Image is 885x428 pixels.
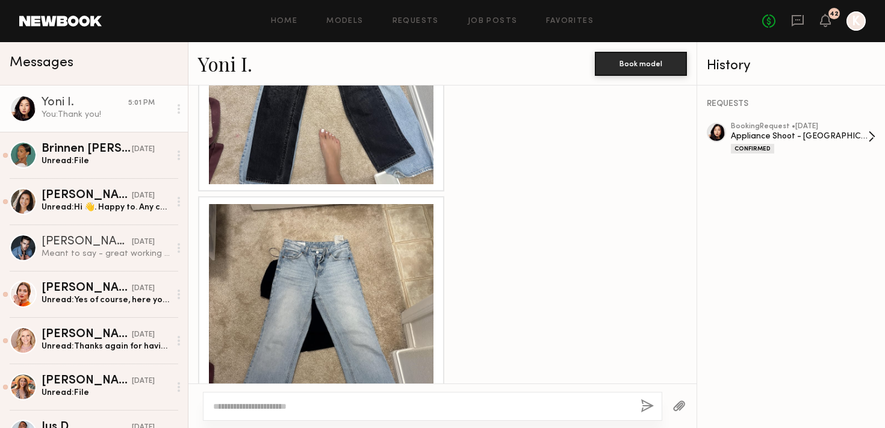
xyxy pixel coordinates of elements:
[42,202,170,213] div: Unread: Hi 👋. Happy to. Any chance you can email it to me? [EMAIL_ADDRESS][DOMAIN_NAME] ? It is d...
[830,11,839,17] div: 42
[731,131,868,142] div: Appliance Shoot - [GEOGRAPHIC_DATA]
[42,248,170,259] div: Meant to say - great working with you all!!
[468,17,518,25] a: Job Posts
[132,376,155,387] div: [DATE]
[731,123,875,154] a: bookingRequest •[DATE]Appliance Shoot - [GEOGRAPHIC_DATA]Confirmed
[326,17,363,25] a: Models
[132,283,155,294] div: [DATE]
[707,100,875,108] div: REQUESTS
[595,52,687,76] button: Book model
[42,294,170,306] div: Unread: Yes of course, here you go
[393,17,439,25] a: Requests
[42,329,132,341] div: [PERSON_NAME]
[731,123,868,131] div: booking Request • [DATE]
[198,51,252,76] a: Yoni I.
[128,98,155,109] div: 5:01 PM
[132,237,155,248] div: [DATE]
[42,109,170,120] div: You: Thank you!
[546,17,594,25] a: Favorites
[10,56,73,70] span: Messages
[42,143,132,155] div: Brinnen [PERSON_NAME]
[132,329,155,341] div: [DATE]
[42,97,128,109] div: Yoni I.
[42,282,132,294] div: [PERSON_NAME]
[42,155,170,167] div: Unread: File
[132,144,155,155] div: [DATE]
[132,190,155,202] div: [DATE]
[846,11,866,31] a: K
[731,144,774,154] div: Confirmed
[707,59,875,73] div: History
[42,236,132,248] div: [PERSON_NAME]
[271,17,298,25] a: Home
[42,190,132,202] div: [PERSON_NAME]
[42,375,132,387] div: [PERSON_NAME]
[595,58,687,68] a: Book model
[42,341,170,352] div: Unread: Thanks again for having me! It was a lot of fun and great working with you. [PERSON_NAME]
[42,387,170,399] div: Unread: File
